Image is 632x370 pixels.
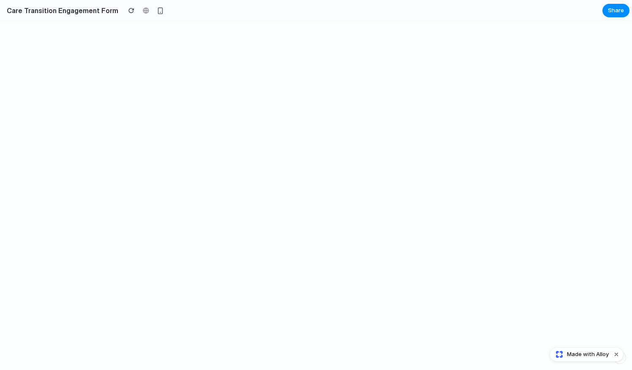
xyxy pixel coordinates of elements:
button: Share [602,4,629,17]
h2: Care Transition Engagement Form [3,5,118,16]
button: Dismiss watermark [611,349,621,359]
span: Share [608,6,624,15]
span: Made with Alloy [567,350,609,359]
a: Made with Alloy [550,350,610,359]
